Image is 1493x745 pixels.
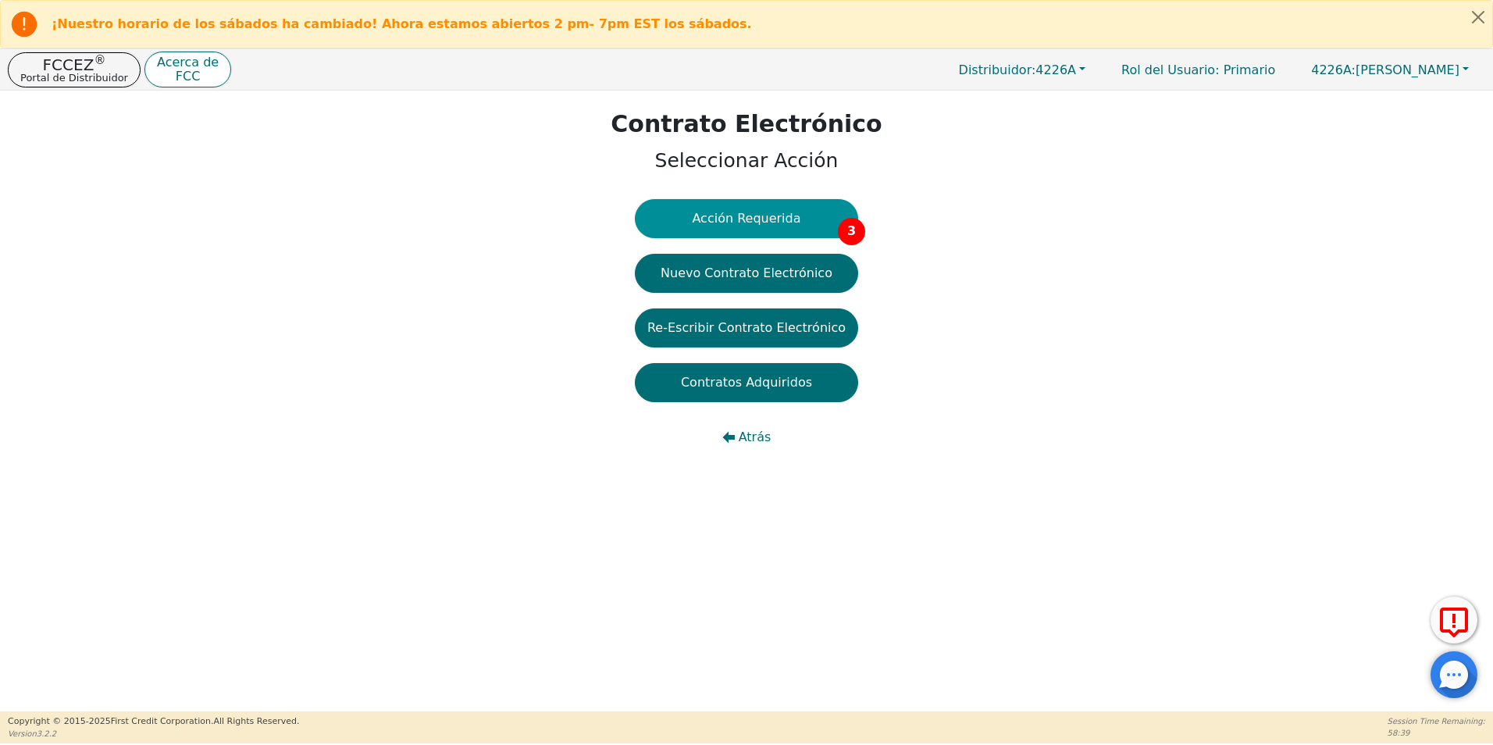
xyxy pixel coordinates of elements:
span: 3 [838,218,865,245]
span: Rol del Usuario : [1121,62,1219,77]
span: 4226A: [1311,62,1356,77]
sup: ® [94,53,105,67]
p: Portal de Distribuidor [20,73,128,83]
span: 4226A [959,62,1076,77]
p: Session Time Remaining: [1388,715,1485,727]
h1: Contrato Electrónico [611,110,882,138]
span: Atrás [739,428,771,447]
p: FCC [157,70,219,83]
button: Re-Escribir Contrato Electrónico [635,308,858,348]
button: Atrás [635,418,858,457]
button: Acerca deFCC [144,52,231,88]
button: Nuevo Contrato Electrónico [635,254,858,293]
p: Acerca de [157,56,219,69]
span: All Rights Reserved. [213,716,299,726]
span: Distribuidor: [959,62,1036,77]
a: Rol del Usuario: Primario [1106,55,1291,85]
button: 4226A:[PERSON_NAME] [1295,58,1485,82]
p: Primario [1106,55,1291,85]
span: [PERSON_NAME] [1311,62,1459,77]
button: Distribuidor:4226A [942,58,1103,82]
b: ¡Nuestro horario de los sábados ha cambiado! Ahora estamos abiertos 2 pm- 7pm EST los sábados. [52,16,752,31]
button: Acción Requerida3 [635,199,858,238]
p: Copyright © 2015- 2025 First Credit Corporation. [8,715,299,729]
button: Reportar Error a FCC [1431,597,1477,643]
button: FCCEZ®Portal de Distribuidor [8,52,141,87]
p: Seleccionar Acción [611,146,882,176]
p: Version 3.2.2 [8,728,299,740]
button: Close alert [1464,1,1492,33]
button: Contratos Adquiridos [635,363,858,402]
p: 58:39 [1388,727,1485,739]
p: FCCEZ [20,57,128,73]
